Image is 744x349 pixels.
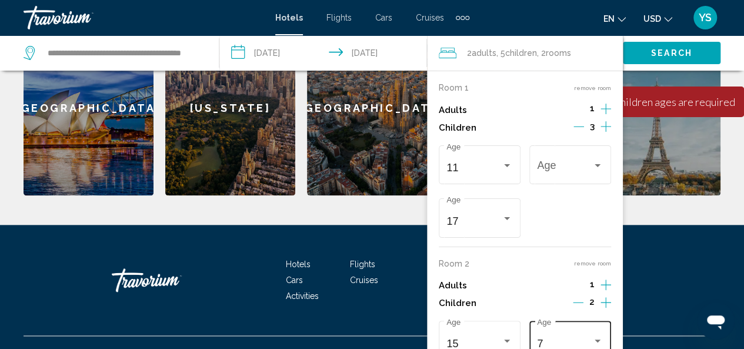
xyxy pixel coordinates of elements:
[690,5,720,30] button: User Menu
[275,13,303,22] a: Hotels
[219,35,427,71] button: Check-in date: Aug 20, 2025 Check-out date: Aug 23, 2025
[546,48,571,58] span: rooms
[326,13,352,22] a: Flights
[286,291,319,301] a: Activities
[600,119,611,137] button: Increment children
[590,104,595,113] span: 1
[574,84,611,92] button: remove room
[350,260,375,269] a: Flights
[600,295,611,313] button: Increment children
[439,105,467,115] p: Adults
[590,121,595,131] span: 3
[573,121,584,135] button: Decrement children
[439,281,467,291] p: Adults
[573,279,584,293] button: Decrement adults
[590,280,595,289] span: 1
[505,48,537,58] span: Children
[643,14,661,24] span: USD
[446,162,458,174] span: 11
[456,8,469,27] button: Extra navigation items
[472,48,496,58] span: Adults
[589,297,595,307] span: 2
[427,35,623,71] button: Travelers: 2 adults, 5 children
[286,275,303,285] a: Cars
[573,103,584,117] button: Decrement adults
[165,21,295,195] a: [US_STATE]
[307,21,437,195] a: [GEOGRAPHIC_DATA]
[600,101,611,119] button: Increment adults
[375,13,392,22] a: Cars
[24,6,263,29] a: Travorium
[623,42,720,64] button: Search
[350,275,378,285] a: Cruises
[439,123,476,133] p: Children
[699,12,712,24] span: YS
[446,215,458,227] span: 17
[467,45,496,61] span: 2
[439,298,476,308] p: Children
[651,49,692,58] span: Search
[537,45,571,61] span: , 2
[613,95,735,108] div: Children ages are required
[603,14,615,24] span: en
[643,10,672,27] button: Change currency
[416,13,444,22] a: Cruises
[439,83,469,92] p: Room 1
[573,297,583,311] button: Decrement children
[112,262,229,298] a: Travorium
[286,260,311,269] a: Hotels
[496,45,537,61] span: , 5
[603,10,626,27] button: Change language
[574,260,611,267] button: remove room
[24,21,154,195] a: [GEOGRAPHIC_DATA]
[697,302,735,340] iframe: Кнопка запуска окна обмена сообщениями
[600,277,611,295] button: Increment adults
[439,259,469,268] p: Room 2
